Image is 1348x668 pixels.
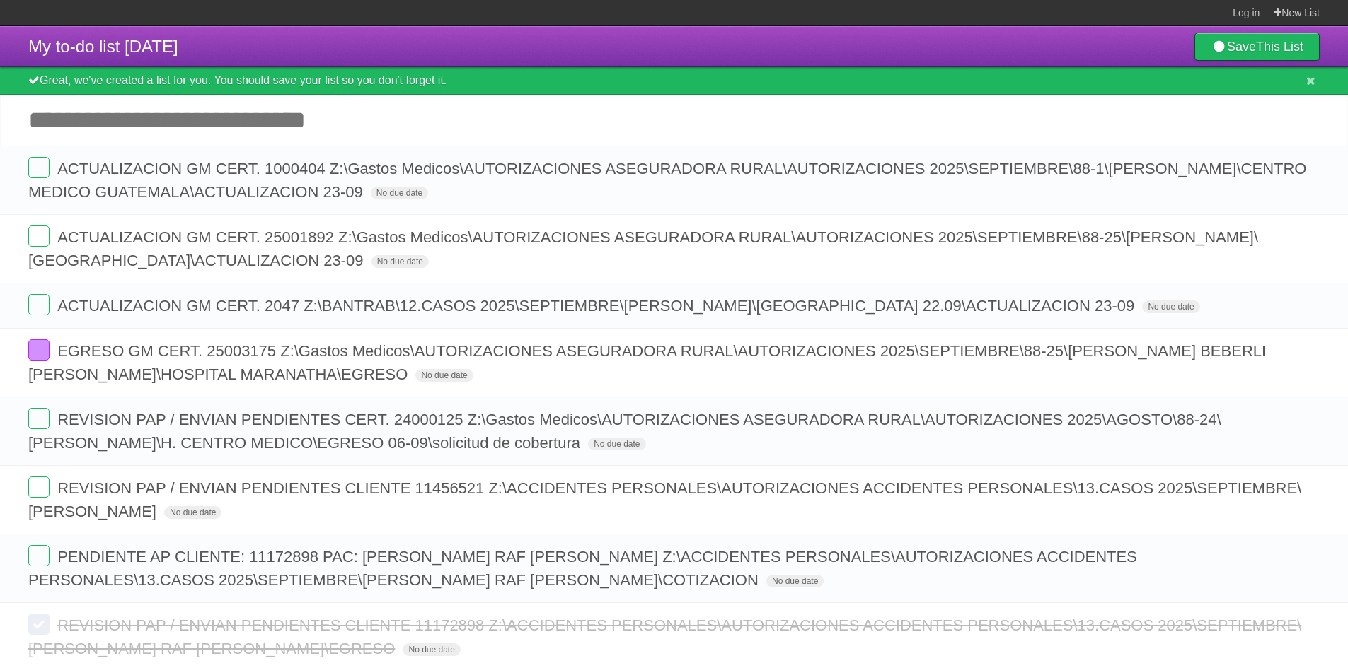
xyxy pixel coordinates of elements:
[28,408,50,429] label: Done
[28,37,178,56] span: My to-do list [DATE]
[28,545,50,566] label: Done
[28,228,1258,269] span: ACTUALIZACION GM CERT. 25001892 Z:\Gastos Medicos\AUTORIZACIONES ASEGURADORA RURAL\AUTORIZACIONES...
[371,187,428,199] span: No due date
[28,342,1266,383] span: EGRESO GM CERT. 25003175 Z:\Gastos Medicos\AUTORIZACIONES ASEGURADORA RURAL\AUTORIZACIONES 2025\S...
[28,616,1301,657] span: REVISION PAP / ENVIAN PENDIENTES CLIENTE 11172898 Z:\ACCIDENTES PERSONALES\AUTORIZACIONES ACCIDEN...
[28,339,50,361] label: Done
[1256,40,1303,54] b: This List
[1194,33,1320,61] a: SaveThis List
[28,160,1307,201] span: ACTUALIZACION GM CERT. 1000404 Z:\Gastos Medicos\AUTORIZACIONES ASEGURADORA RURAL\AUTORIZACIONES ...
[766,575,824,587] span: No due date
[28,476,50,498] label: Done
[415,369,473,382] span: No due date
[28,614,50,635] label: Done
[28,548,1137,589] span: PENDIENTE AP CLIENTE: 11172898 PAC: [PERSON_NAME] RAF [PERSON_NAME] Z:\ACCIDENTES PERSONALES\AUTO...
[28,479,1301,520] span: REVISION PAP / ENVIAN PENDIENTES CLIENTE 11456521 Z:\ACCIDENTES PERSONALES\AUTORIZACIONES ACCIDEN...
[164,506,221,519] span: No due date
[28,157,50,178] label: Done
[1142,300,1199,313] span: No due date
[57,297,1138,315] span: ACTUALIZACION GM CERT. 2047 Z:\BANTRAB\12.CASOS 2025\SEPTIEMBRE\[PERSON_NAME]\[GEOGRAPHIC_DATA] 2...
[403,643,460,656] span: No due date
[28,225,50,247] label: Done
[28,411,1221,452] span: REVISION PAP / ENVIAN PENDIENTES CERT. 24000125 Z:\Gastos Medicos\AUTORIZACIONES ASEGURADORA RURA...
[28,294,50,315] label: Done
[371,255,429,268] span: No due date
[588,438,645,450] span: No due date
